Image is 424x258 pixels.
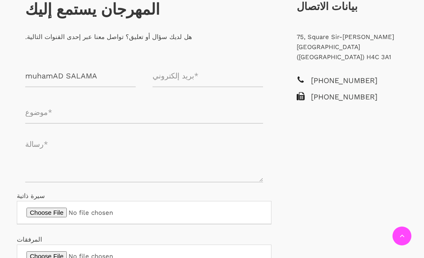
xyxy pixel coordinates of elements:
[25,0,160,18] font: المهرجان يستمع إليك
[25,65,136,87] input: الاسم الكامل*
[153,65,263,87] input: بريد إلكتروني*
[25,102,263,124] input: موضوع*
[17,236,42,243] font: المرفقات
[297,43,391,61] font: [GEOGRAPHIC_DATA] ([GEOGRAPHIC_DATA]) H4C 3A1
[311,92,377,101] font: [PHONE_NUMBER]
[311,76,377,85] font: [PHONE_NUMBER]
[17,201,271,224] input: سيرة ذاتية
[25,33,192,41] font: هل لديك سؤال أو تعليق؟ تواصل معنا عبر إحدى القنوات التالية.
[17,192,45,200] font: سيرة ذاتية
[297,33,394,41] font: 75, Square Sir-[PERSON_NAME]
[297,0,358,13] font: بيانات الاتصال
